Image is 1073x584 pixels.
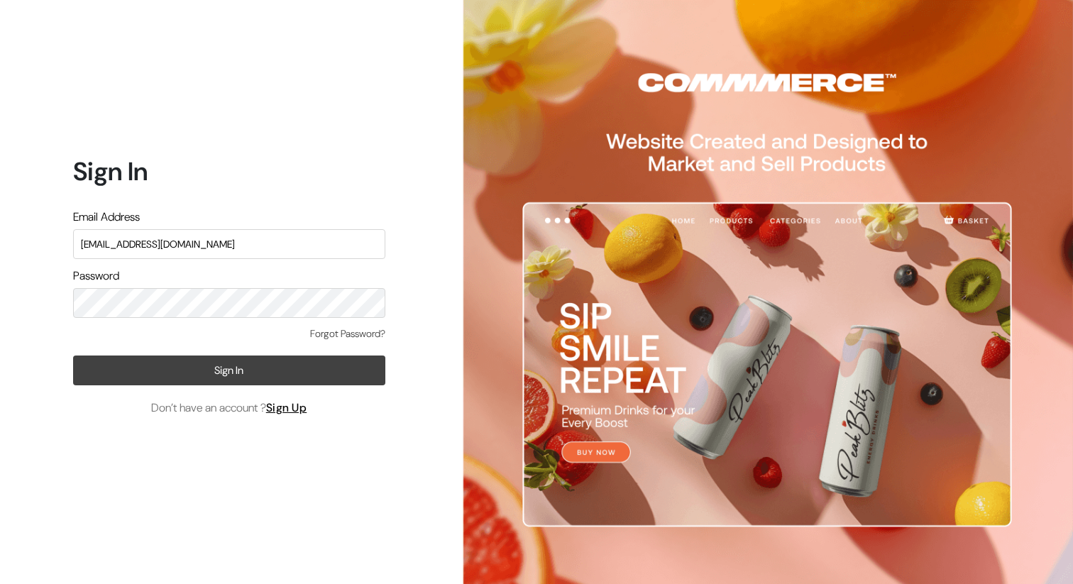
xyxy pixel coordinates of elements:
button: Sign In [73,356,385,385]
label: Password [73,268,119,285]
h1: Sign In [73,156,385,187]
span: Don’t have an account ? [151,400,307,417]
a: Forgot Password? [310,326,385,341]
a: Sign Up [266,400,307,415]
label: Email Address [73,209,140,226]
